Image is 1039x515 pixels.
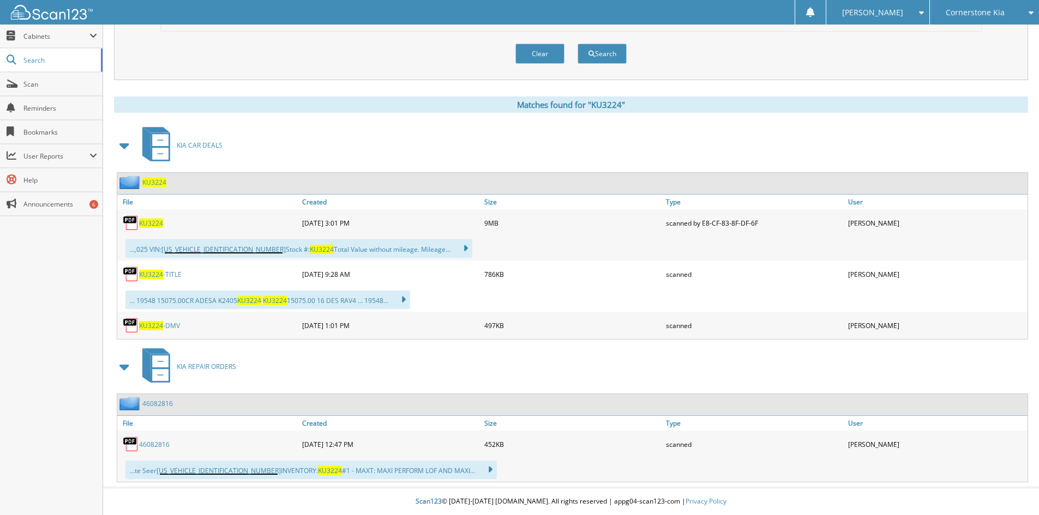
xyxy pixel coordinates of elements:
[946,9,1005,16] span: Cornerstone Kia
[299,314,482,336] div: [DATE] 1:01 PM
[663,314,845,336] div: scanned
[23,175,97,185] span: Help
[318,466,342,475] span: KU3224
[117,416,299,431] a: File
[139,321,180,330] a: KU3224-DMV
[663,212,845,234] div: scanned by E8-CF-83-8F-DF-6F
[89,200,98,209] div: 6
[299,212,482,234] div: [DATE] 3:01 PM
[578,44,627,64] button: Search
[139,321,163,330] span: KU3224
[139,440,170,449] a: 46082816
[663,195,845,209] a: Type
[663,263,845,285] div: scanned
[139,270,163,279] span: KU3224
[482,416,664,431] a: Size
[23,80,97,89] span: Scan
[299,263,482,285] div: [DATE] 9:28 AM
[123,215,139,231] img: PDF.png
[142,399,173,408] a: 46082816
[123,317,139,334] img: PDF.png
[139,270,182,279] a: KU3224-TITLE
[117,195,299,209] a: File
[119,397,142,410] img: folder2.png
[515,44,564,64] button: Clear
[663,416,845,431] a: Type
[845,416,1028,431] a: User
[845,212,1028,234] div: [PERSON_NAME]
[845,433,1028,455] div: [PERSON_NAME]
[23,32,89,41] span: Cabinets
[416,496,442,506] span: Scan123
[23,199,97,209] span: Announcements
[119,175,142,189] img: folder2.png
[161,245,286,254] span: [US_VEHICLE_IDENTIFICATION_NUMBER]
[482,263,664,285] div: 786KB
[482,212,664,234] div: 9MB
[23,152,89,161] span: User Reports
[139,219,163,228] a: KU3224
[237,296,261,305] span: KU3224
[123,266,139,282] img: PDF.png
[125,239,472,258] div: ...,025 VIN: Stock #: Total Value without mileage. Mileage...
[299,433,482,455] div: [DATE] 12:47 PM
[845,314,1028,336] div: [PERSON_NAME]
[125,461,497,479] div: ...te Seer INVENTORY: #1 - MAXT: MAXI PERFORM LOF AND MAXI...
[11,5,93,20] img: scan123-logo-white.svg
[845,195,1028,209] a: User
[114,96,1028,113] div: Matches found for "KU3224"
[482,433,664,455] div: 452KB
[142,178,166,187] a: KU3224
[482,314,664,336] div: 497KB
[136,124,223,167] a: KIA CAR DEALS
[299,416,482,431] a: Created
[136,345,236,388] a: KIA REPAIR ORDERS
[23,128,97,137] span: Bookmarks
[125,290,410,309] div: ... 19548 15075.00CR ADESA K2405 15075.00 16 DES RAV4 ... 19548...
[663,433,845,455] div: scanned
[263,296,287,305] span: KU3224
[103,488,1039,515] div: © [DATE]-[DATE] [DOMAIN_NAME]. All rights reserved | appg04-scan123-com |
[177,141,223,150] span: KIA CAR DEALS
[310,245,334,254] span: KU3224
[845,263,1028,285] div: [PERSON_NAME]
[299,195,482,209] a: Created
[686,496,726,506] a: Privacy Policy
[23,104,97,113] span: Reminders
[482,195,664,209] a: Size
[984,463,1039,515] iframe: Chat Widget
[23,56,95,65] span: Search
[177,362,236,371] span: KIA REPAIR ORDERS
[157,466,281,475] span: [US_VEHICLE_IDENTIFICATION_NUMBER]
[123,436,139,452] img: PDF.png
[842,9,903,16] span: [PERSON_NAME]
